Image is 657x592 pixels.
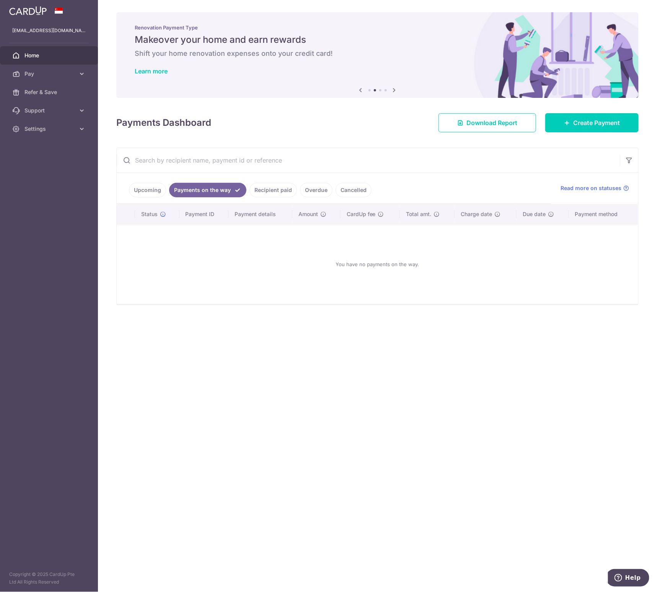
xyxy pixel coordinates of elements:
th: Payment details [228,204,292,224]
span: Refer & Save [24,88,75,96]
a: Learn more [135,67,168,75]
div: You have no payments on the way. [126,231,629,298]
a: Cancelled [336,183,372,197]
span: CardUp fee [347,210,376,218]
span: Charge date [461,210,492,218]
span: Amount [298,210,318,218]
a: Download Report [439,113,536,132]
a: Upcoming [129,183,166,197]
h4: Payments Dashboard [116,116,211,130]
a: Create Payment [545,113,639,132]
h6: Shift your home renovation expenses onto your credit card! [135,49,620,58]
a: Read more on statuses [561,184,629,192]
span: Read more on statuses [561,184,621,192]
h5: Makeover your home and earn rewards [135,34,620,46]
a: Overdue [300,183,333,197]
span: Download Report [466,118,517,127]
a: Recipient paid [249,183,297,197]
span: Status [141,210,158,218]
img: Renovation banner [116,12,639,98]
iframe: Opens a widget where you can find more information [608,569,649,588]
span: Settings [24,125,75,133]
input: Search by recipient name, payment id or reference [117,148,620,172]
img: CardUp [9,6,47,15]
span: Due date [523,210,546,218]
p: [EMAIL_ADDRESS][DOMAIN_NAME] [12,27,86,34]
span: Home [24,52,75,59]
span: Support [24,107,75,114]
a: Payments on the way [169,183,246,197]
th: Payment ID [179,204,229,224]
p: Renovation Payment Type [135,24,620,31]
span: Pay [24,70,75,78]
span: Total amt. [406,210,431,218]
th: Payment method [569,204,638,224]
span: Create Payment [573,118,620,127]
